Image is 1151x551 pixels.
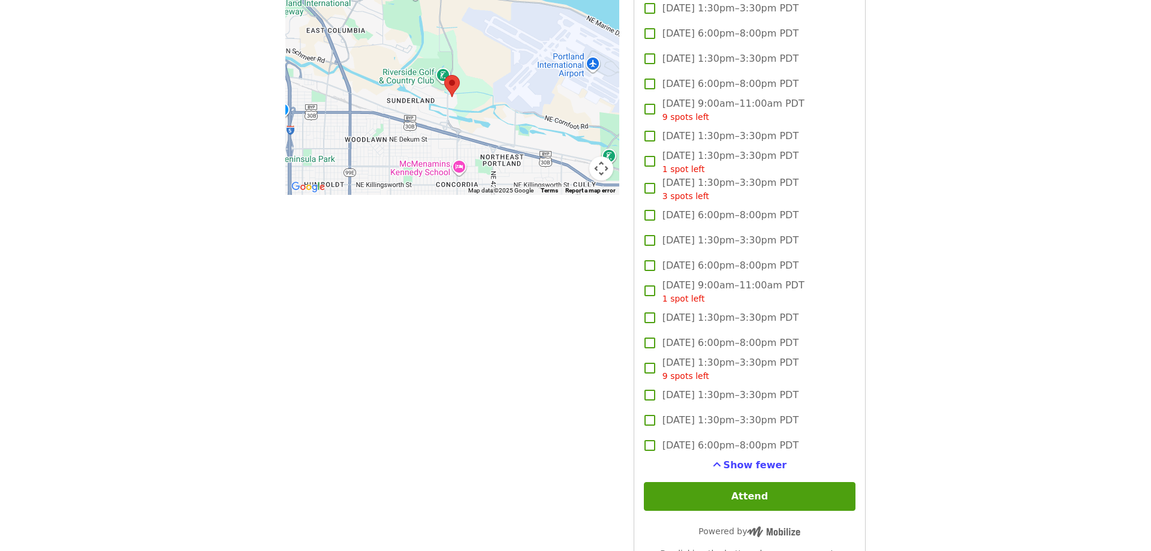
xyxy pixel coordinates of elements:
[662,356,799,383] span: [DATE] 1:30pm–3:30pm PDT
[662,413,799,427] span: [DATE] 1:30pm–3:30pm PDT
[662,112,709,122] span: 9 spots left
[565,187,616,194] a: Report a map error
[662,311,799,325] span: [DATE] 1:30pm–3:30pm PDT
[662,77,799,91] span: [DATE] 6:00pm–8:00pm PDT
[468,187,534,194] span: Map data ©2025 Google
[662,52,799,66] span: [DATE] 1:30pm–3:30pm PDT
[662,149,799,176] span: [DATE] 1:30pm–3:30pm PDT
[541,187,558,194] a: Terms (opens in new tab)
[724,459,787,471] span: Show fewer
[662,26,799,41] span: [DATE] 6:00pm–8:00pm PDT
[713,458,787,472] button: See more timeslots
[662,233,799,248] span: [DATE] 1:30pm–3:30pm PDT
[288,179,328,195] a: Open this area in Google Maps (opens a new window)
[662,258,799,273] span: [DATE] 6:00pm–8:00pm PDT
[747,526,800,537] img: Powered by Mobilize
[662,278,805,305] span: [DATE] 9:00am–11:00am PDT
[662,294,705,303] span: 1 spot left
[662,336,799,350] span: [DATE] 6:00pm–8:00pm PDT
[662,164,705,174] span: 1 spot left
[698,526,800,536] span: Powered by
[662,371,709,381] span: 9 spots left
[662,1,799,16] span: [DATE] 1:30pm–3:30pm PDT
[662,176,799,203] span: [DATE] 1:30pm–3:30pm PDT
[662,191,709,201] span: 3 spots left
[662,438,799,453] span: [DATE] 6:00pm–8:00pm PDT
[288,179,328,195] img: Google
[644,482,855,511] button: Attend
[662,208,799,222] span: [DATE] 6:00pm–8:00pm PDT
[662,388,799,402] span: [DATE] 1:30pm–3:30pm PDT
[589,156,613,180] button: Map camera controls
[662,129,799,143] span: [DATE] 1:30pm–3:30pm PDT
[662,97,805,124] span: [DATE] 9:00am–11:00am PDT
